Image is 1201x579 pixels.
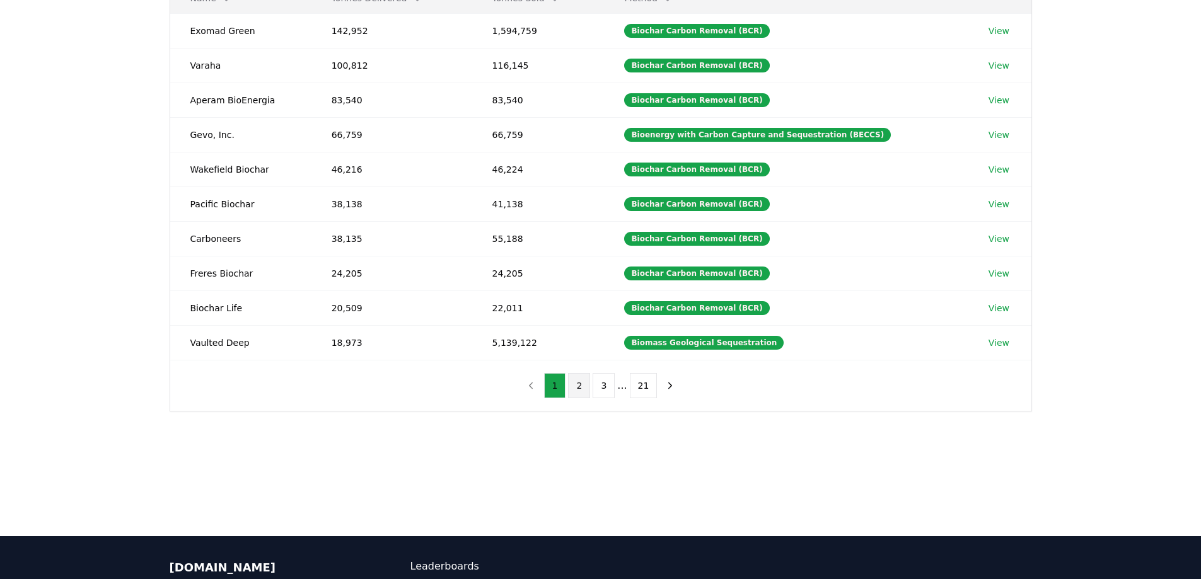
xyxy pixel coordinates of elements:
[472,290,605,325] td: 22,011
[989,302,1009,314] a: View
[472,256,605,290] td: 24,205
[472,117,605,152] td: 66,759
[630,373,658,398] button: 21
[311,290,472,325] td: 20,509
[617,378,627,393] li: ...
[170,186,311,221] td: Pacific Biochar
[659,373,681,398] button: next page
[170,48,311,83] td: Varaha
[624,163,769,176] div: Biochar Carbon Removal (BCR)
[472,48,605,83] td: 116,145
[472,221,605,256] td: 55,188
[170,152,311,186] td: Wakefield Biochar
[311,325,472,360] td: 18,973
[311,13,472,48] td: 142,952
[311,83,472,117] td: 83,540
[170,83,311,117] td: Aperam BioEnergia
[311,117,472,152] td: 66,759
[170,256,311,290] td: Freres Biochar
[311,186,472,221] td: 38,138
[624,128,891,142] div: Bioenergy with Carbon Capture and Sequestration (BECCS)
[170,290,311,325] td: Biochar Life
[624,197,769,211] div: Biochar Carbon Removal (BCR)
[989,198,1009,210] a: View
[989,163,1009,176] a: View
[311,256,472,290] td: 24,205
[410,559,601,574] a: Leaderboards
[472,83,605,117] td: 83,540
[170,221,311,256] td: Carboneers
[989,129,1009,141] a: View
[472,325,605,360] td: 5,139,122
[624,93,769,107] div: Biochar Carbon Removal (BCR)
[624,301,769,315] div: Biochar Carbon Removal (BCR)
[989,25,1009,37] a: View
[568,373,590,398] button: 2
[170,117,311,152] td: Gevo, Inc.
[989,267,1009,280] a: View
[544,373,566,398] button: 1
[624,267,769,280] div: Biochar Carbon Removal (BCR)
[170,325,311,360] td: Vaulted Deep
[989,336,1009,349] a: View
[311,221,472,256] td: 38,135
[989,232,1009,245] a: View
[311,48,472,83] td: 100,812
[170,559,360,576] p: [DOMAIN_NAME]
[624,59,769,72] div: Biochar Carbon Removal (BCR)
[311,152,472,186] td: 46,216
[624,24,769,38] div: Biochar Carbon Removal (BCR)
[989,94,1009,106] a: View
[624,232,769,246] div: Biochar Carbon Removal (BCR)
[593,373,615,398] button: 3
[170,13,311,48] td: Exomad Green
[989,59,1009,72] a: View
[472,152,605,186] td: 46,224
[472,186,605,221] td: 41,138
[472,13,605,48] td: 1,594,759
[624,336,784,350] div: Biomass Geological Sequestration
